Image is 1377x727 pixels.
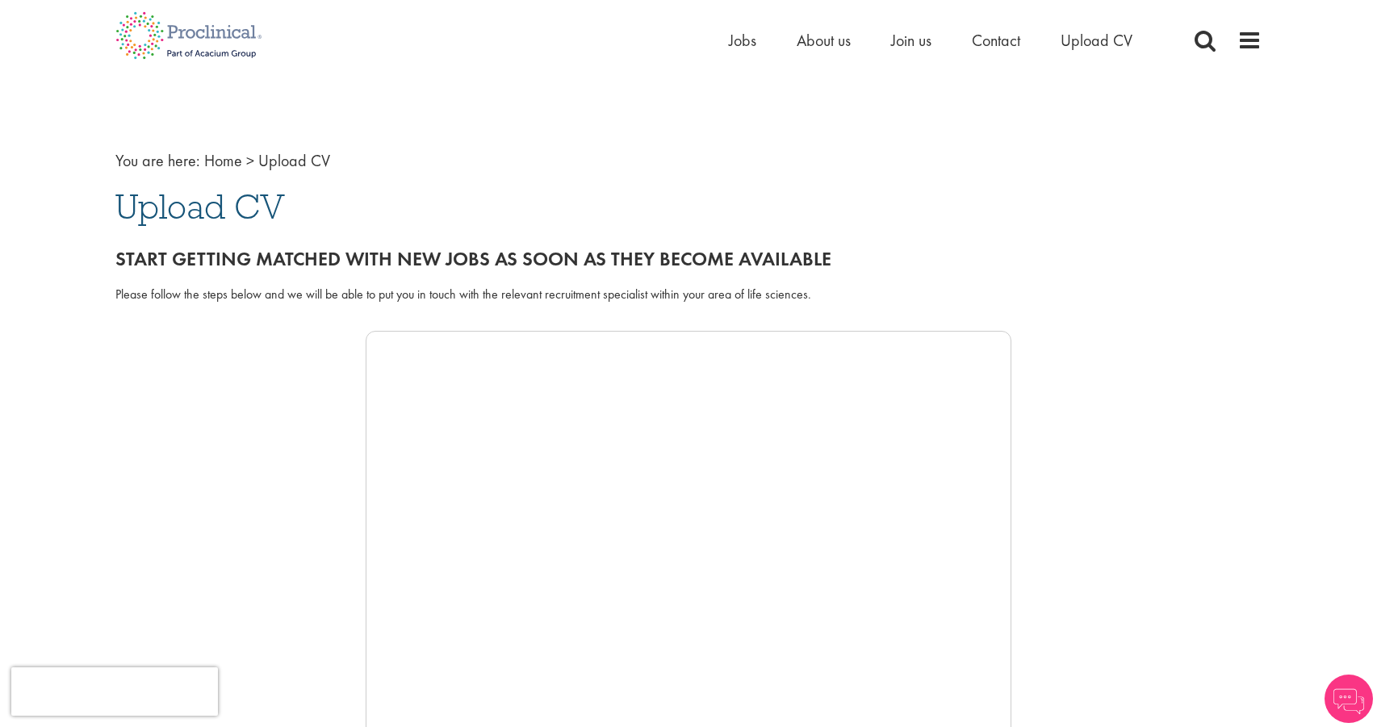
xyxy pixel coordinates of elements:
[891,30,931,51] a: Join us
[204,150,242,171] a: breadcrumb link
[115,249,1262,269] h2: Start getting matched with new jobs as soon as they become available
[972,30,1020,51] a: Contact
[258,150,330,171] span: Upload CV
[11,667,218,716] iframe: reCAPTCHA
[797,30,851,51] a: About us
[729,30,756,51] a: Jobs
[1061,30,1132,51] a: Upload CV
[1325,675,1373,723] img: Chatbot
[246,150,254,171] span: >
[115,286,1262,304] div: Please follow the steps below and we will be able to put you in touch with the relevant recruitme...
[115,150,200,171] span: You are here:
[115,185,285,228] span: Upload CV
